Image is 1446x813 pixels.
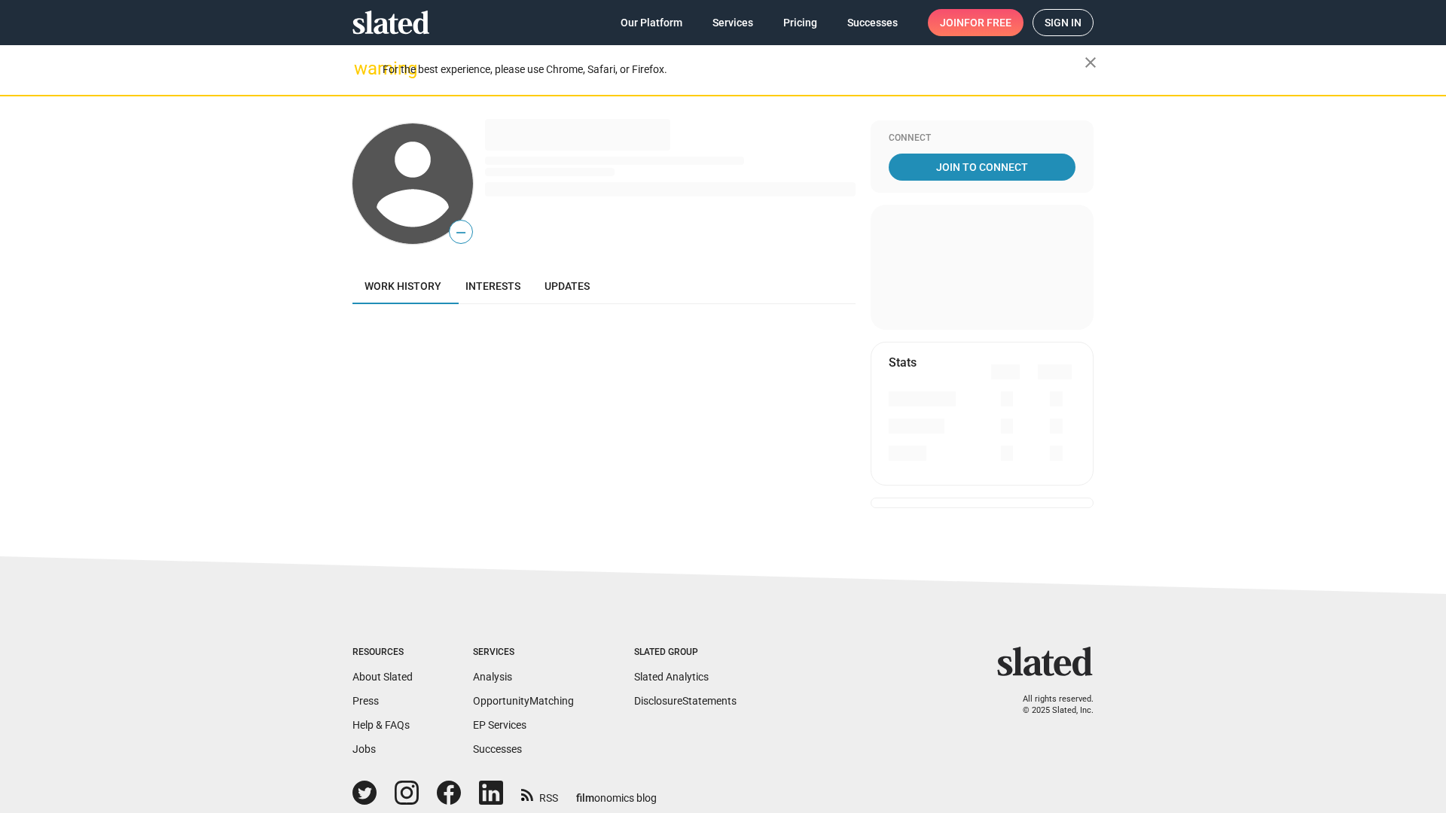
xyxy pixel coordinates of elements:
a: Successes [473,743,522,755]
a: Pricing [771,9,829,36]
a: Our Platform [609,9,694,36]
a: Sign in [1033,9,1094,36]
div: Connect [889,132,1075,145]
div: Resources [352,647,413,659]
a: Interests [453,268,532,304]
span: for free [964,9,1011,36]
span: Sign in [1045,10,1081,35]
span: Our Platform [621,9,682,36]
a: Analysis [473,671,512,683]
span: Pricing [783,9,817,36]
a: Successes [835,9,910,36]
a: Work history [352,268,453,304]
a: EP Services [473,719,526,731]
div: For the best experience, please use Chrome, Safari, or Firefox. [383,59,1084,80]
span: film [576,792,594,804]
a: Join To Connect [889,154,1075,181]
p: All rights reserved. © 2025 Slated, Inc. [1007,694,1094,716]
a: Updates [532,268,602,304]
a: Services [700,9,765,36]
mat-card-title: Stats [889,355,917,370]
span: Work history [365,280,441,292]
mat-icon: warning [354,59,372,78]
span: — [450,223,472,242]
a: Jobs [352,743,376,755]
a: OpportunityMatching [473,695,574,707]
a: Press [352,695,379,707]
div: Services [473,647,574,659]
a: About Slated [352,671,413,683]
span: Join To Connect [892,154,1072,181]
a: DisclosureStatements [634,695,737,707]
span: Services [712,9,753,36]
a: RSS [521,782,558,805]
span: Interests [465,280,520,292]
a: Help & FAQs [352,719,410,731]
a: Joinfor free [928,9,1023,36]
a: Slated Analytics [634,671,709,683]
span: Updates [545,280,590,292]
div: Slated Group [634,647,737,659]
span: Successes [847,9,898,36]
mat-icon: close [1081,53,1100,72]
a: filmonomics blog [576,779,657,805]
span: Join [940,9,1011,36]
